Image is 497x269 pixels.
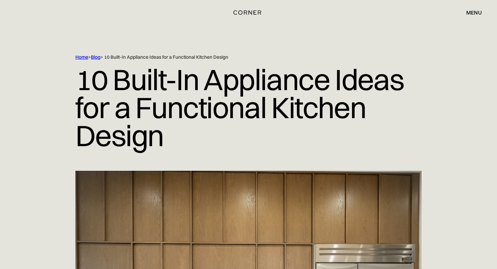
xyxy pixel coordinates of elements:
[75,54,393,60] div: > > 10 Built-In Appliance Ideas for a Functional Kitchen Design
[75,54,88,60] a: Home
[91,54,100,60] a: Blog
[75,60,422,155] h1: 10 Built-In Appliance Ideas for a Functional Kitchen Design
[459,7,482,18] div: menu
[466,10,482,15] div: menu
[228,8,269,17] a: home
